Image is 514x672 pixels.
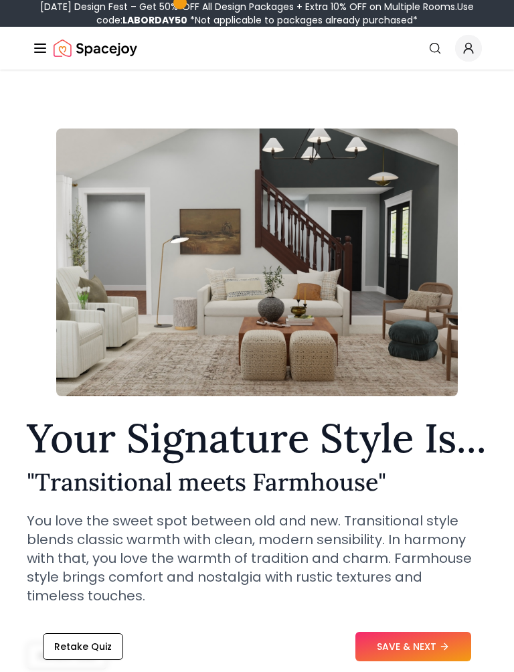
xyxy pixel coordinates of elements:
b: LABORDAY50 [122,13,187,27]
h2: " Transitional meets Farmhouse " [27,469,487,495]
p: You love the sweet spot between old and new. Transitional style blends classic warmth with clean,... [27,511,477,605]
h1: Your Signature Style Is... [27,418,487,458]
nav: Global [32,27,482,70]
button: Retake Quiz [43,633,123,660]
button: SAVE & NEXT [355,632,471,661]
span: *Not applicable to packages already purchased* [187,13,418,27]
img: Spacejoy Logo [54,35,137,62]
img: Transitional meets Farmhouse Style Example [56,129,458,396]
a: Spacejoy [54,35,137,62]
